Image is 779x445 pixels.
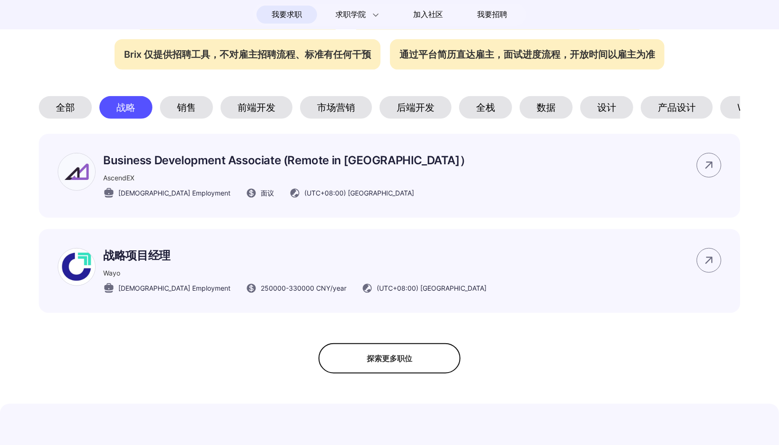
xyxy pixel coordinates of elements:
[272,7,301,22] span: 我要求职
[520,96,573,119] div: 数据
[115,39,381,70] div: Brix 仅提供招聘工具，不对雇主招聘流程、标准有任何干预
[377,283,487,293] span: (UTC+08:00) [GEOGRAPHIC_DATA]
[39,96,92,119] div: 全部
[300,96,372,119] div: 市场营销
[336,9,366,20] span: 求职学院
[118,188,230,198] span: [DEMOGRAPHIC_DATA] Employment
[304,188,414,198] span: (UTC+08:00) [GEOGRAPHIC_DATA]
[103,248,487,263] p: 战略项目经理
[103,174,134,182] span: AscendEX
[160,96,213,119] div: 销售
[477,9,507,20] span: 我要招聘
[390,39,664,70] div: 通过平台简历直达雇主，面试进度流程，开放时间以雇主为准
[103,269,120,277] span: Wayo
[261,188,274,198] span: 面议
[261,283,346,293] span: 250000 - 330000 CNY /year
[103,153,470,168] p: Business Development Associate (Remote in [GEOGRAPHIC_DATA]）
[413,7,443,22] span: 加入社区
[641,96,713,119] div: 产品设计
[580,96,633,119] div: 设计
[221,96,292,119] div: 前端开发
[380,96,451,119] div: 后端开发
[319,343,460,374] div: 探索更多职位
[99,96,152,119] div: 战略
[118,283,230,293] span: [DEMOGRAPHIC_DATA] Employment
[459,96,512,119] div: 全栈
